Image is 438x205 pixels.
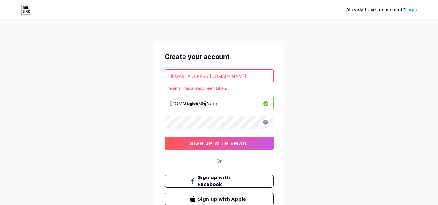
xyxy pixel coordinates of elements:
[165,85,274,91] div: The email has already been taken.
[217,157,222,164] div: Or
[198,196,248,203] span: Sign up with Apple
[165,52,274,62] div: Create your account
[165,97,273,110] input: username
[165,175,274,188] button: Sign up with Facebook
[190,141,248,146] span: sign up with email
[346,6,417,13] div: Already have an account?
[170,100,208,107] div: [DOMAIN_NAME]/
[165,137,274,150] button: sign up with email
[198,174,248,188] span: Sign up with Facebook
[165,70,273,83] input: Email
[405,7,417,12] a: Login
